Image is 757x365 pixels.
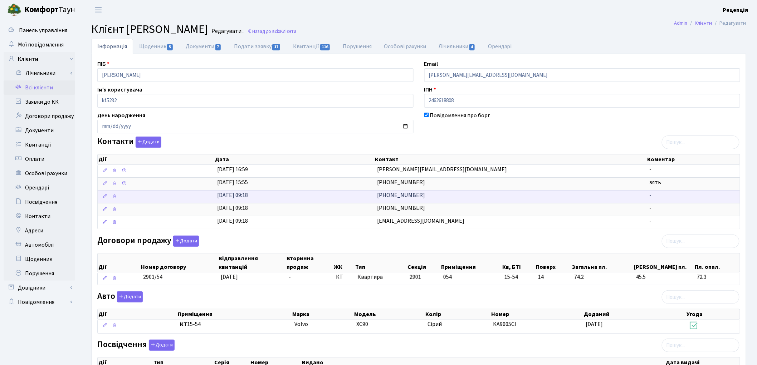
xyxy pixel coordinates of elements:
[117,291,143,302] button: Авто
[280,28,296,35] span: Клієнти
[4,209,75,223] a: Контакти
[4,109,75,123] a: Договори продажу
[294,320,308,328] span: Volvo
[377,191,425,199] span: [PHONE_NUMBER]
[440,253,502,272] th: Приміщення
[217,178,248,186] span: [DATE] 15:55
[287,39,337,54] a: Квитанції
[97,291,143,302] label: Авто
[469,44,475,50] span: 4
[407,253,440,272] th: Секція
[215,44,221,50] span: 7
[712,19,746,27] li: Редагувати
[378,39,433,54] a: Особові рахунки
[134,135,161,148] a: Додати
[217,166,248,173] span: [DATE] 16:59
[171,234,199,247] a: Додати
[410,273,421,281] span: 2901
[586,320,603,328] span: [DATE]
[4,281,75,295] a: Довідники
[136,137,161,148] button: Контакти
[493,320,517,328] span: KA9005CI
[649,166,651,173] span: -
[4,195,75,209] a: Посвідчення
[180,320,187,328] b: КТ
[4,23,75,38] a: Панель управління
[210,28,244,35] small: Редагувати .
[428,320,442,328] span: Сірий
[217,204,248,212] span: [DATE] 09:18
[4,181,75,195] a: Орендарі
[97,85,142,94] label: Ім'я користувача
[91,21,208,38] span: Клієнт [PERSON_NAME]
[686,309,740,319] th: Угода
[4,138,75,152] a: Квитанції
[133,39,180,54] a: Щоденник
[377,166,507,173] span: [PERSON_NAME][EMAIL_ADDRESS][DOMAIN_NAME]
[695,19,712,27] a: Клієнти
[723,6,748,14] a: Рецепція
[662,135,739,149] input: Пошук...
[536,253,572,272] th: Поверх
[7,3,21,17] img: logo.png
[377,217,464,225] span: [EMAIL_ADDRESS][DOMAIN_NAME]
[4,80,75,95] a: Всі клієнти
[228,39,287,54] a: Подати заявку
[98,309,177,319] th: Дії
[217,217,248,225] span: [DATE] 09:18
[24,4,59,15] b: Комфорт
[292,309,353,319] th: Марка
[694,253,740,272] th: Пл. опал.
[583,309,686,319] th: Доданий
[649,191,651,199] span: -
[140,253,218,272] th: Номер договору
[4,238,75,252] a: Автомобілі
[4,38,75,52] a: Мої повідомлення
[19,26,67,34] span: Панель управління
[425,309,490,319] th: Колір
[697,273,737,281] span: 72.3
[149,340,175,351] button: Посвідчення
[147,339,175,351] a: Додати
[4,295,75,309] a: Повідомлення
[217,191,248,199] span: [DATE] 09:18
[662,339,739,352] input: Пошук...
[662,235,739,248] input: Пошук...
[4,95,75,109] a: Заявки до КК
[502,253,536,272] th: Кв, БТІ
[649,204,651,212] span: -
[647,154,740,164] th: Коментар
[173,236,199,247] button: Договори продажу
[320,44,330,50] span: 116
[289,273,291,281] span: -
[218,253,286,272] th: Відправлення квитанцій
[356,320,368,328] span: XC90
[355,253,407,272] th: Тип
[91,39,133,54] a: Інформація
[424,85,436,94] label: ІПН
[177,309,292,319] th: Приміщення
[221,273,238,281] span: [DATE]
[115,290,143,303] a: Додати
[336,273,351,281] span: КТ
[430,111,490,120] label: Повідомлення про борг
[143,273,162,281] span: 2901/54
[4,266,75,281] a: Порушення
[662,290,739,304] input: Пошук...
[286,253,333,272] th: Вторинна продаж
[4,52,75,66] a: Клієнти
[538,273,568,281] span: 14
[636,273,691,281] span: 45.5
[89,4,107,16] button: Переключити навігацію
[333,253,355,272] th: ЖК
[674,19,688,27] a: Admin
[180,39,228,54] a: Документи
[272,44,280,50] span: 17
[664,16,757,31] nav: breadcrumb
[214,154,375,164] th: Дата
[97,137,161,148] label: Контакти
[443,273,452,281] span: 054
[574,273,630,281] span: 74.2
[649,178,661,186] span: зять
